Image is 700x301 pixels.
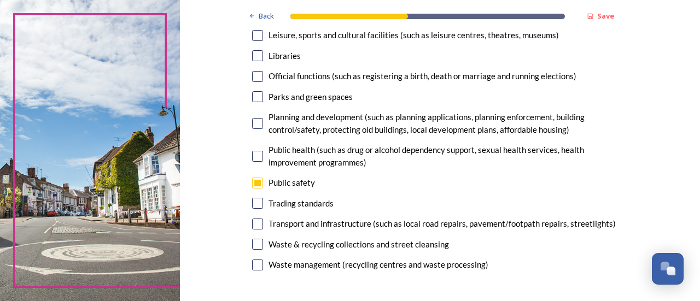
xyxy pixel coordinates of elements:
div: Leisure, sports and cultural facilities (such as leisure centres, theatres, museums) [269,29,559,42]
span: Back [259,11,274,21]
div: Official functions (such as registering a birth, death or marriage and running elections) [269,70,576,82]
button: Open Chat [652,253,684,285]
div: Public health (such as drug or alcohol dependency support, sexual health services, health improve... [269,144,628,168]
div: Planning and development (such as planning applications, planning enforcement, building control/s... [269,111,628,135]
div: Parks and green spaces [269,91,353,103]
strong: Save [597,11,614,21]
div: Waste & recycling collections and street cleansing [269,238,449,251]
div: Transport and infrastructure (such as local road repairs, pavement/footpath repairs, streetlights) [269,217,616,230]
div: Public safety [269,176,315,189]
div: Trading standards [269,197,334,210]
div: Libraries [269,50,301,62]
div: Waste management (recycling centres and waste processing) [269,258,488,271]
